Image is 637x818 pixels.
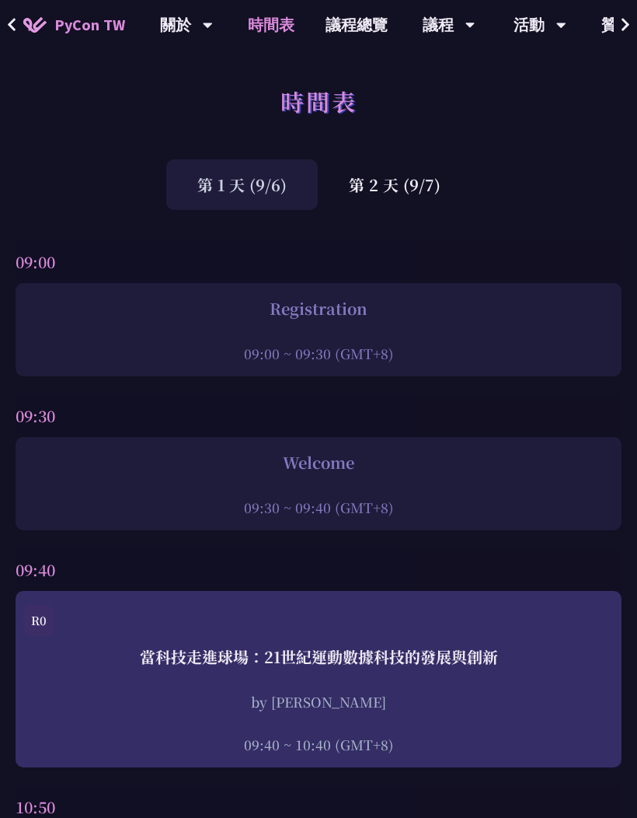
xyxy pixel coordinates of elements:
h1: 時間表 [280,78,357,124]
a: R0 當科技走進球場：21世紀運動數據科技的發展與創新 by [PERSON_NAME] 09:40 ~ 10:40 (GMT+8) [23,605,614,754]
div: 第 2 天 (9/7) [318,159,472,210]
div: 當科技走進球場：21世紀運動數據科技的發展與創新 [23,645,614,669]
span: PyCon TW [54,13,125,37]
a: PyCon TW [8,5,141,44]
div: 09:00 ~ 09:30 (GMT+8) [23,344,614,363]
div: 09:00 [16,241,621,283]
div: Registration [23,297,614,320]
div: Welcome [23,451,614,474]
img: Home icon of PyCon TW 2025 [23,17,47,33]
div: 第 1 天 (9/6) [166,159,318,210]
div: 09:30 [16,395,621,437]
div: 09:40 [16,549,621,591]
div: R0 [23,605,54,636]
div: by [PERSON_NAME] [23,692,614,711]
div: 09:30 ~ 09:40 (GMT+8) [23,498,614,517]
div: 09:40 ~ 10:40 (GMT+8) [23,735,614,754]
